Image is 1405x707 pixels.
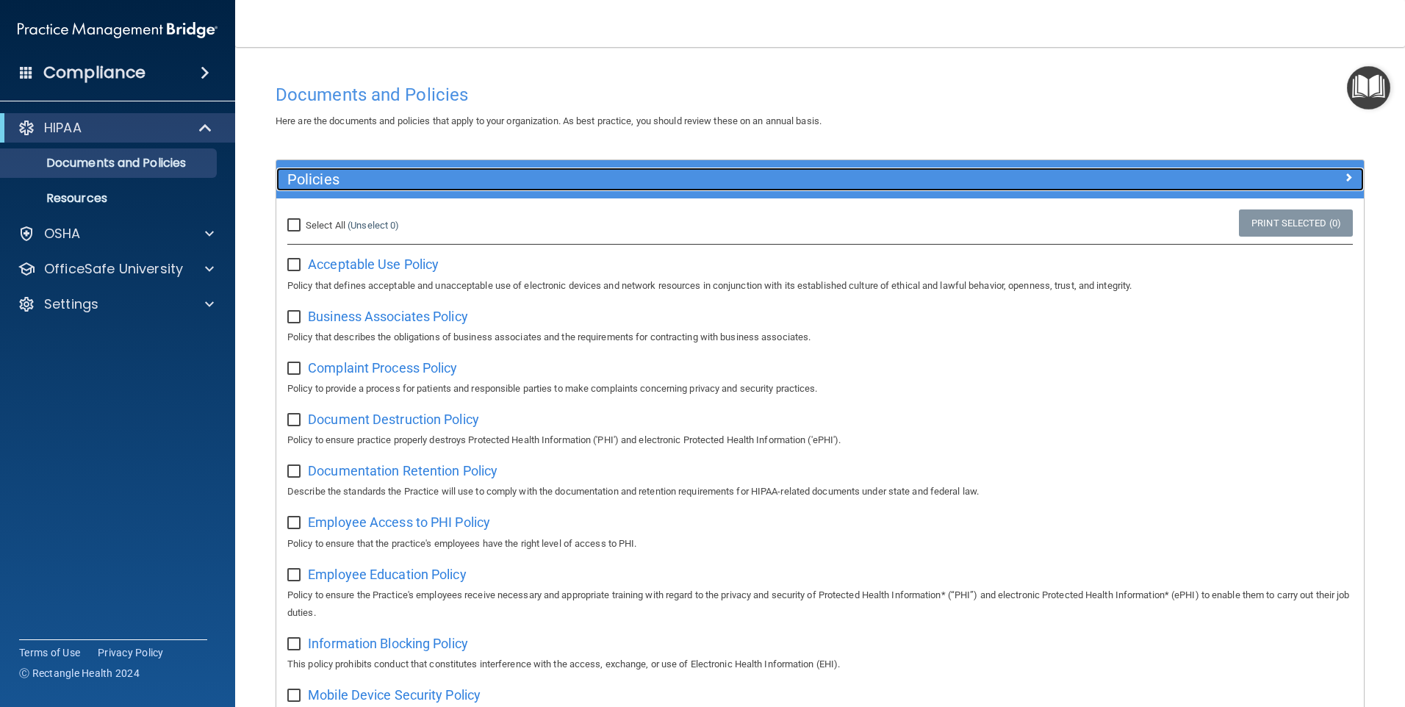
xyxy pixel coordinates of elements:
span: Here are the documents and policies that apply to your organization. As best practice, you should... [276,115,822,126]
p: Policy that describes the obligations of business associates and the requirements for contracting... [287,329,1353,346]
a: Privacy Policy [98,645,164,660]
a: Terms of Use [19,645,80,660]
span: Information Blocking Policy [308,636,468,651]
p: Policy that defines acceptable and unacceptable use of electronic devices and network resources i... [287,277,1353,295]
p: Resources [10,191,210,206]
span: Employee Education Policy [308,567,467,582]
p: Settings [44,295,98,313]
h4: Compliance [43,62,145,83]
input: Select All (Unselect 0) [287,220,304,232]
span: Employee Access to PHI Policy [308,514,490,530]
a: OSHA [18,225,214,243]
img: PMB logo [18,15,218,45]
p: Policy to provide a process for patients and responsible parties to make complaints concerning pr... [287,380,1353,398]
button: Open Resource Center [1347,66,1390,110]
span: Complaint Process Policy [308,360,457,376]
a: Policies [287,168,1353,191]
h4: Documents and Policies [276,85,1365,104]
p: This policy prohibits conduct that constitutes interference with the access, exchange, or use of ... [287,656,1353,673]
a: (Unselect 0) [348,220,399,231]
p: Documents and Policies [10,156,210,171]
span: Select All [306,220,345,231]
span: Document Destruction Policy [308,412,479,427]
span: Mobile Device Security Policy [308,687,481,703]
p: Policy to ensure practice properly destroys Protected Health Information ('PHI') and electronic P... [287,431,1353,449]
span: Ⓒ Rectangle Health 2024 [19,666,140,681]
p: OSHA [44,225,81,243]
p: Policy to ensure the Practice's employees receive necessary and appropriate training with regard ... [287,586,1353,622]
p: Policy to ensure that the practice's employees have the right level of access to PHI. [287,535,1353,553]
a: Settings [18,295,214,313]
p: HIPAA [44,119,82,137]
span: Documentation Retention Policy [308,463,497,478]
span: Business Associates Policy [308,309,468,324]
iframe: Drift Widget Chat Controller [1151,603,1387,661]
h5: Policies [287,171,1081,187]
a: Print Selected (0) [1239,209,1353,237]
p: Describe the standards the Practice will use to comply with the documentation and retention requi... [287,483,1353,500]
span: Acceptable Use Policy [308,256,439,272]
p: OfficeSafe University [44,260,183,278]
a: OfficeSafe University [18,260,214,278]
a: HIPAA [18,119,213,137]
